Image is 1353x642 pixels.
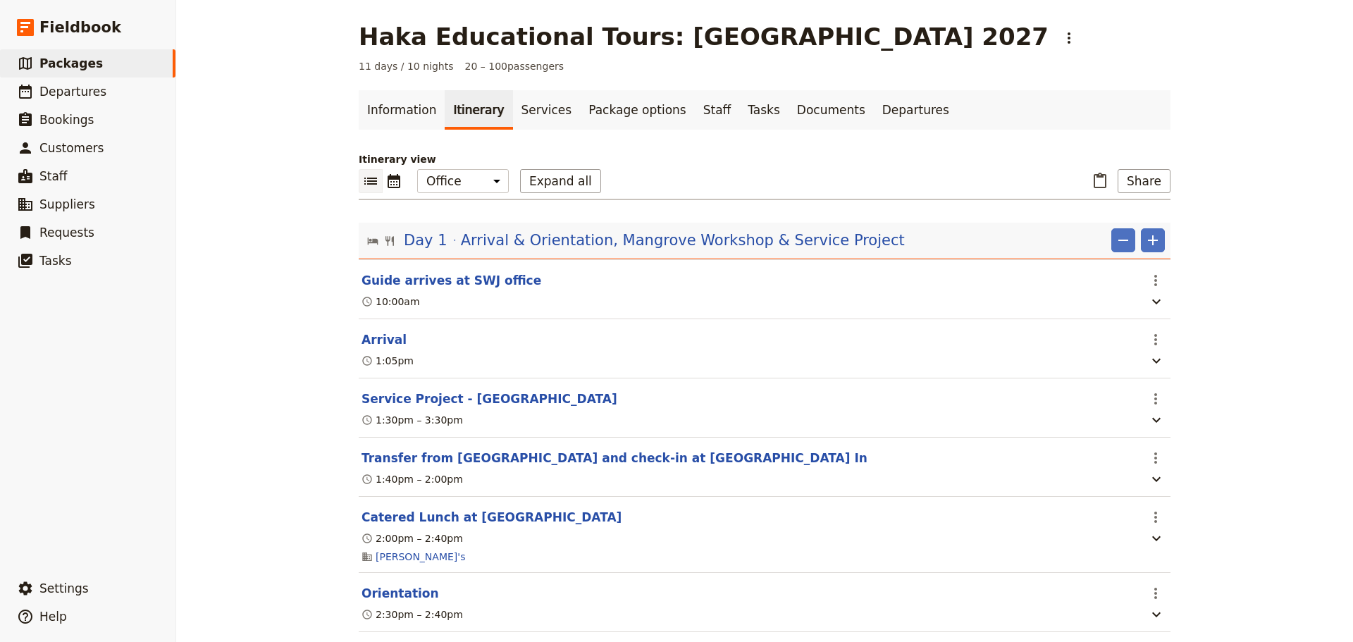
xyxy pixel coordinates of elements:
span: Settings [39,581,89,595]
a: Package options [580,90,694,130]
button: List view [359,169,383,193]
button: Edit this itinerary item [362,390,617,407]
button: Remove [1111,228,1135,252]
a: Information [359,90,445,130]
button: Calendar view [383,169,406,193]
a: Staff [695,90,740,130]
span: Requests [39,226,94,240]
span: Departures [39,85,106,99]
span: Fieldbook [39,17,121,38]
button: Edit this itinerary item [362,331,407,348]
span: 20 – 100 passengers [465,59,564,73]
button: Share [1118,169,1170,193]
div: 2:30pm – 2:40pm [362,607,463,622]
span: 11 days / 10 nights [359,59,454,73]
span: Customers [39,141,104,155]
p: Itinerary view [359,152,1170,166]
button: Actions [1144,505,1168,529]
span: Arrival & Orientation, Mangrove Workshop & Service Project [461,230,905,251]
button: Edit this itinerary item [362,585,439,602]
button: Actions [1144,387,1168,411]
a: [PERSON_NAME]'s [376,550,465,564]
div: 1:05pm [362,354,414,368]
button: Actions [1144,268,1168,292]
button: Edit day information [367,230,905,251]
button: Edit this itinerary item [362,272,541,289]
button: Actions [1144,581,1168,605]
button: Actions [1057,26,1081,50]
span: Help [39,610,67,624]
button: Edit this itinerary item [362,509,622,526]
button: Edit this itinerary item [362,450,867,467]
div: 2:00pm – 2:40pm [362,531,463,545]
span: Tasks [39,254,72,268]
a: Documents [789,90,874,130]
button: Add [1141,228,1165,252]
span: Suppliers [39,197,95,211]
a: Itinerary [445,90,512,130]
button: Expand all [520,169,601,193]
button: Actions [1144,446,1168,470]
h1: Haka Educational Tours: [GEOGRAPHIC_DATA] 2027 [359,23,1049,51]
button: Actions [1144,328,1168,352]
div: 10:00am [362,295,420,309]
span: Bookings [39,113,94,127]
a: Departures [874,90,958,130]
div: 1:40pm – 2:00pm [362,472,463,486]
span: Staff [39,169,68,183]
span: Day 1 [404,230,447,251]
span: Packages [39,56,103,70]
a: Tasks [739,90,789,130]
button: Paste itinerary item [1088,169,1112,193]
div: 1:30pm – 3:30pm [362,413,463,427]
a: Services [513,90,581,130]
